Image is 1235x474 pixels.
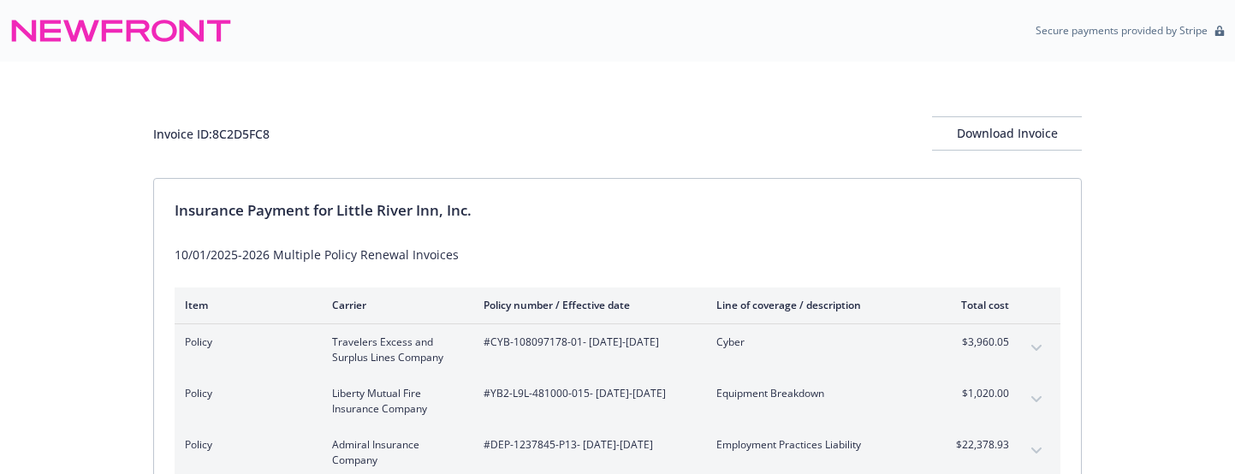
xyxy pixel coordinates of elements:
[945,437,1009,453] span: $22,378.93
[175,246,1060,264] div: 10/01/2025-2026 Multiple Policy Renewal Invoices
[716,386,917,401] span: Equipment Breakdown
[175,199,1060,222] div: Insurance Payment for Little River Inn, Inc.
[932,117,1082,150] div: Download Invoice
[484,437,689,453] span: #DEP-1237845-P13 - [DATE]-[DATE]
[185,386,305,401] span: Policy
[716,335,917,350] span: Cyber
[716,298,917,312] div: Line of coverage / description
[484,298,689,312] div: Policy number / Effective date
[332,335,456,365] span: Travelers Excess and Surplus Lines Company
[716,437,917,453] span: Employment Practices Liability
[945,335,1009,350] span: $3,960.05
[484,386,689,401] span: #YB2-L9L-481000-015 - [DATE]-[DATE]
[484,335,689,350] span: #CYB-108097178-01 - [DATE]-[DATE]
[175,324,1060,376] div: PolicyTravelers Excess and Surplus Lines Company#CYB-108097178-01- [DATE]-[DATE]Cyber$3,960.05exp...
[1036,23,1208,38] p: Secure payments provided by Stripe
[185,335,305,350] span: Policy
[332,437,456,468] span: Admiral Insurance Company
[1023,437,1050,465] button: expand content
[185,298,305,312] div: Item
[153,125,270,143] div: Invoice ID: 8C2D5FC8
[1023,335,1050,362] button: expand content
[332,298,456,312] div: Carrier
[945,386,1009,401] span: $1,020.00
[332,386,456,417] span: Liberty Mutual Fire Insurance Company
[185,437,305,453] span: Policy
[1023,386,1050,413] button: expand content
[175,376,1060,427] div: PolicyLiberty Mutual Fire Insurance Company#YB2-L9L-481000-015- [DATE]-[DATE]Equipment Breakdown$...
[945,298,1009,312] div: Total cost
[932,116,1082,151] button: Download Invoice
